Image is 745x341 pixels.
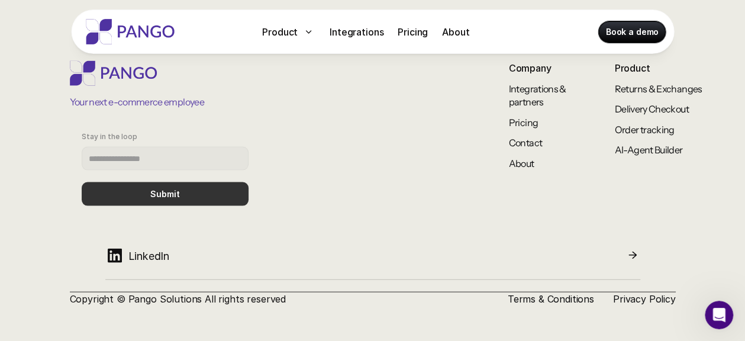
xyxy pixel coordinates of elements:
[615,83,702,95] a: Returns & Exchanges
[508,293,594,305] a: Terms & Conditions
[128,248,170,264] p: LinkedIn
[437,22,474,41] a: About
[70,292,489,305] p: Copyright © Pango Solutions All rights reserved
[705,301,733,329] iframe: Intercom live chat
[82,147,249,170] input: Stay in the loopOpen Keeper Popup
[509,137,543,149] a: Contact
[509,83,567,108] a: Integrations & partners
[442,25,469,39] p: About
[150,189,180,200] p: Submit
[509,117,538,128] a: Pricing
[82,133,137,141] p: Stay in the loop
[615,103,689,115] a: Delivery Checkout
[393,22,433,41] a: Pricing
[606,26,659,38] p: Book a demo
[599,21,666,43] a: Book a demo
[105,242,640,280] a: LinkedIn
[615,124,675,136] a: Order tracking
[70,95,204,108] p: Your next e-commerce employee
[325,22,388,41] a: Integrations
[615,61,710,75] p: Product
[82,182,249,206] button: Submit
[330,25,383,39] p: Integrations
[613,293,676,305] a: Privacy Policy
[509,61,574,75] p: Company
[509,157,534,169] a: About
[262,25,298,39] p: Product
[615,144,683,156] a: AI-Agent Builder
[398,25,428,39] p: Pricing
